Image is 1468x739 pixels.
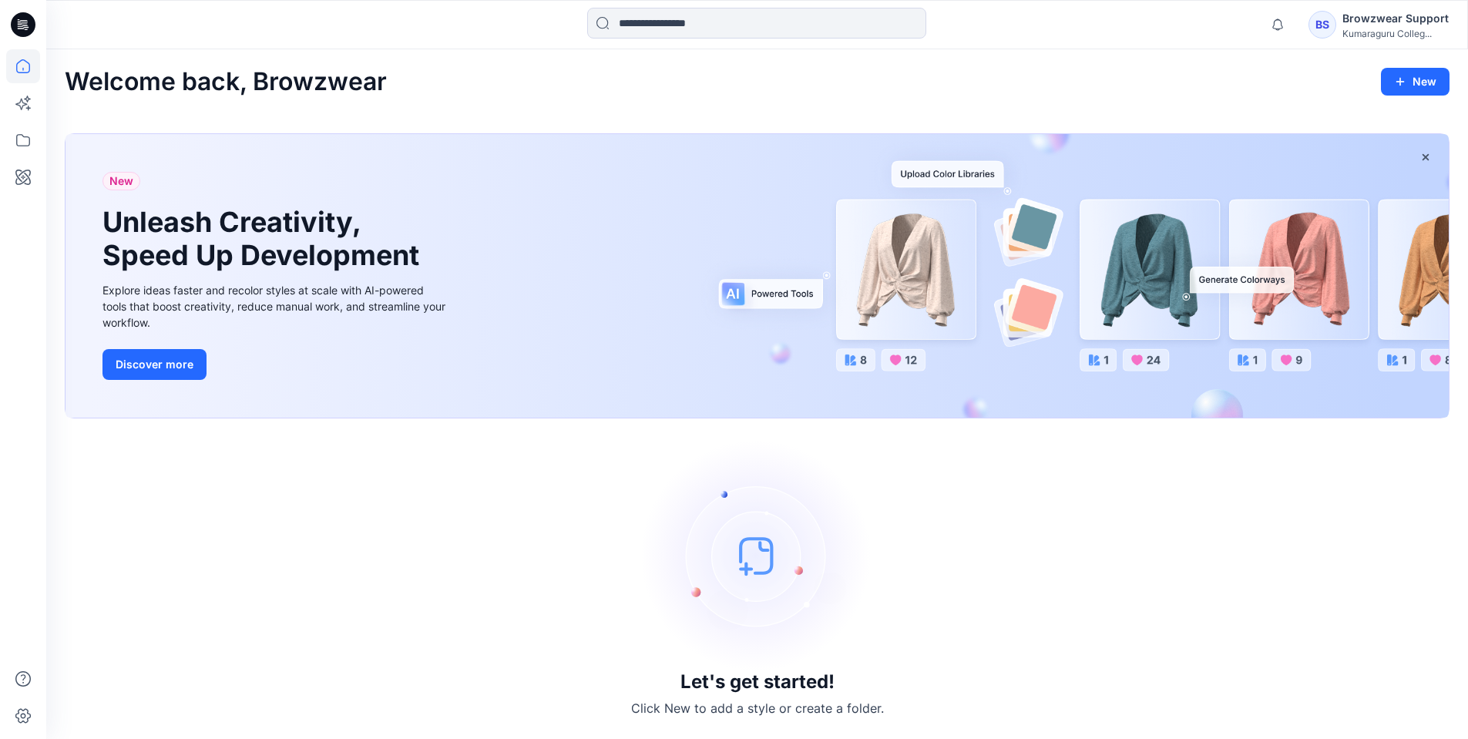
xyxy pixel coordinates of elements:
p: Click New to add a style or create a folder. [631,699,884,717]
h1: Unleash Creativity, Speed Up Development [102,206,426,272]
button: New [1381,68,1450,96]
div: Kumaraguru Colleg... [1342,28,1449,39]
button: Discover more [102,349,207,380]
div: BS [1308,11,1336,39]
div: Explore ideas faster and recolor styles at scale with AI-powered tools that boost creativity, red... [102,282,449,331]
div: Browzwear Support [1342,9,1449,28]
a: Discover more [102,349,449,380]
img: empty-state-image.svg [642,440,873,671]
h2: Welcome back, Browzwear [65,68,387,96]
span: New [109,172,133,190]
h3: Let's get started! [680,671,835,693]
